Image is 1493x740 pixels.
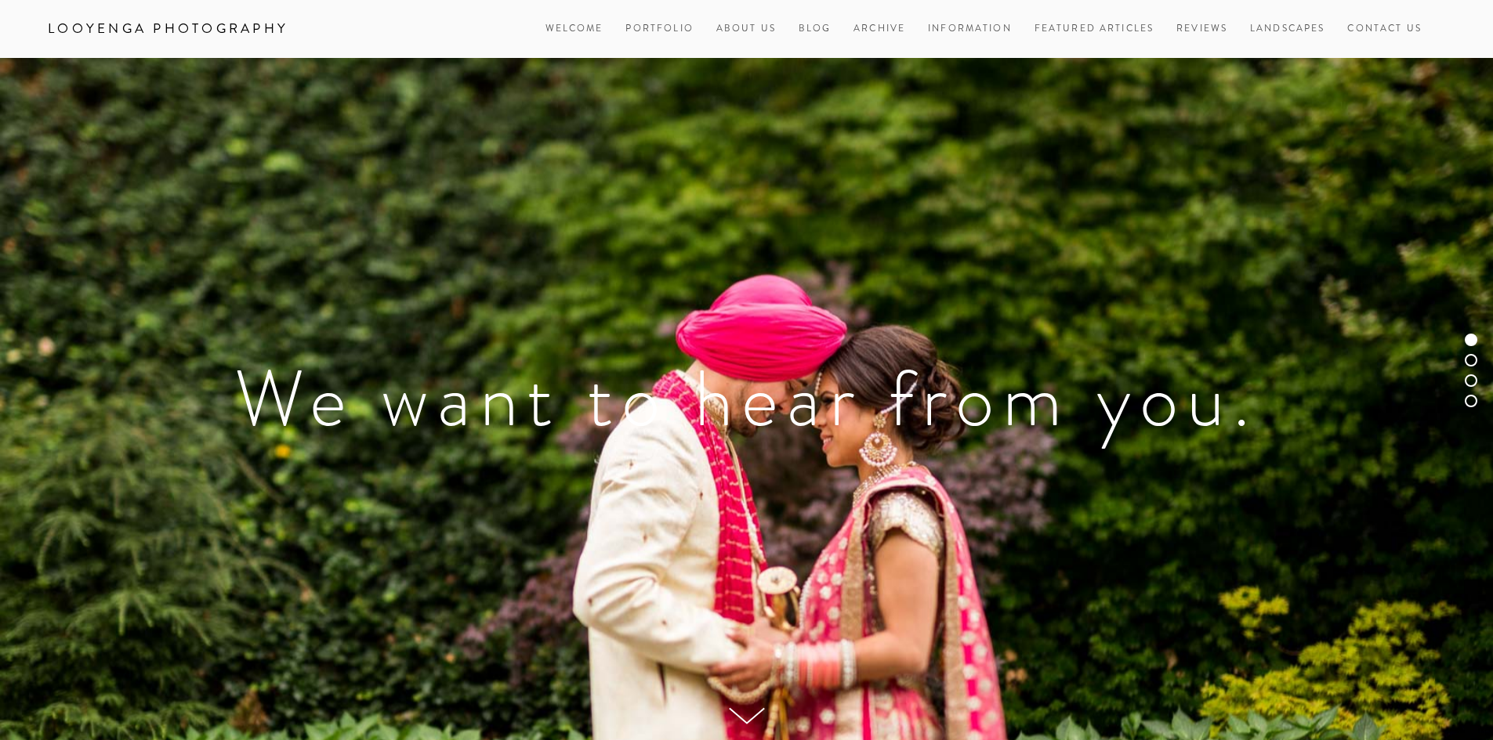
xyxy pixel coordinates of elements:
a: Portfolio [625,22,693,35]
a: Contact Us [1347,18,1422,39]
a: Archive [853,18,905,39]
a: Looyenga Photography [36,16,300,42]
a: Information [928,22,1012,35]
a: Reviews [1176,18,1227,39]
a: Featured Articles [1035,18,1154,39]
a: Blog [799,18,832,39]
h1: We want to hear from you. [48,359,1445,438]
a: About Us [716,18,776,39]
a: Welcome [545,18,603,39]
a: Landscapes [1250,18,1325,39]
